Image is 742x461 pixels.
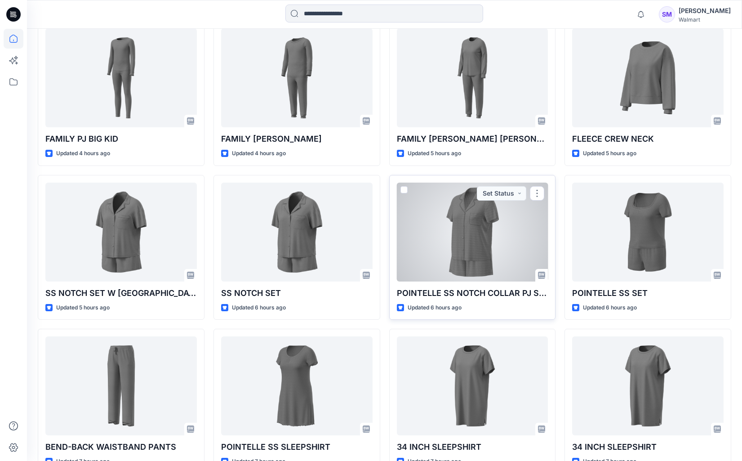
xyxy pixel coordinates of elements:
[679,5,731,16] div: [PERSON_NAME]
[45,133,197,145] p: FAMILY PJ BIG KID
[45,287,197,300] p: SS NOTCH SET W [GEOGRAPHIC_DATA]
[221,28,373,127] a: FAMILY PJ TODDLER
[572,183,724,282] a: POINTELLE SS SET
[583,149,636,158] p: Updated 5 hours ago
[56,303,110,313] p: Updated 5 hours ago
[45,28,197,127] a: FAMILY PJ BIG KID
[572,441,724,453] p: 34 INCH SLEEPSHIRT
[45,336,197,435] a: BEND-BACK WAISTBAND PANTS
[221,133,373,145] p: FAMILY [PERSON_NAME]
[397,133,548,145] p: FAMILY [PERSON_NAME] [PERSON_NAME]
[221,183,373,282] a: SS NOTCH SET
[45,183,197,282] a: SS NOTCH SET W PIPING
[572,28,724,127] a: FLEECE CREW NECK
[397,336,548,435] a: 34 INCH SLEEPSHIRT
[397,287,548,300] p: POINTELLE SS NOTCH COLLAR PJ SET
[56,149,110,158] p: Updated 4 hours ago
[659,6,675,22] div: SM
[572,336,724,435] a: 34 INCH SLEEPSHIRT
[232,149,286,158] p: Updated 4 hours ago
[221,336,373,435] a: POINTELLE SS SLEEPSHIRT
[221,441,373,453] p: POINTELLE SS SLEEPSHIRT
[221,287,373,300] p: SS NOTCH SET
[232,303,286,313] p: Updated 6 hours ago
[679,16,731,23] div: Walmart
[397,28,548,127] a: FAMILY PJ MISSY
[397,183,548,282] a: POINTELLE SS NOTCH COLLAR PJ SET
[572,287,724,300] p: POINTELLE SS SET
[408,149,461,158] p: Updated 5 hours ago
[397,441,548,453] p: 34 INCH SLEEPSHIRT
[583,303,637,313] p: Updated 6 hours ago
[572,133,724,145] p: FLEECE CREW NECK
[45,441,197,453] p: BEND-BACK WAISTBAND PANTS
[408,303,462,313] p: Updated 6 hours ago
